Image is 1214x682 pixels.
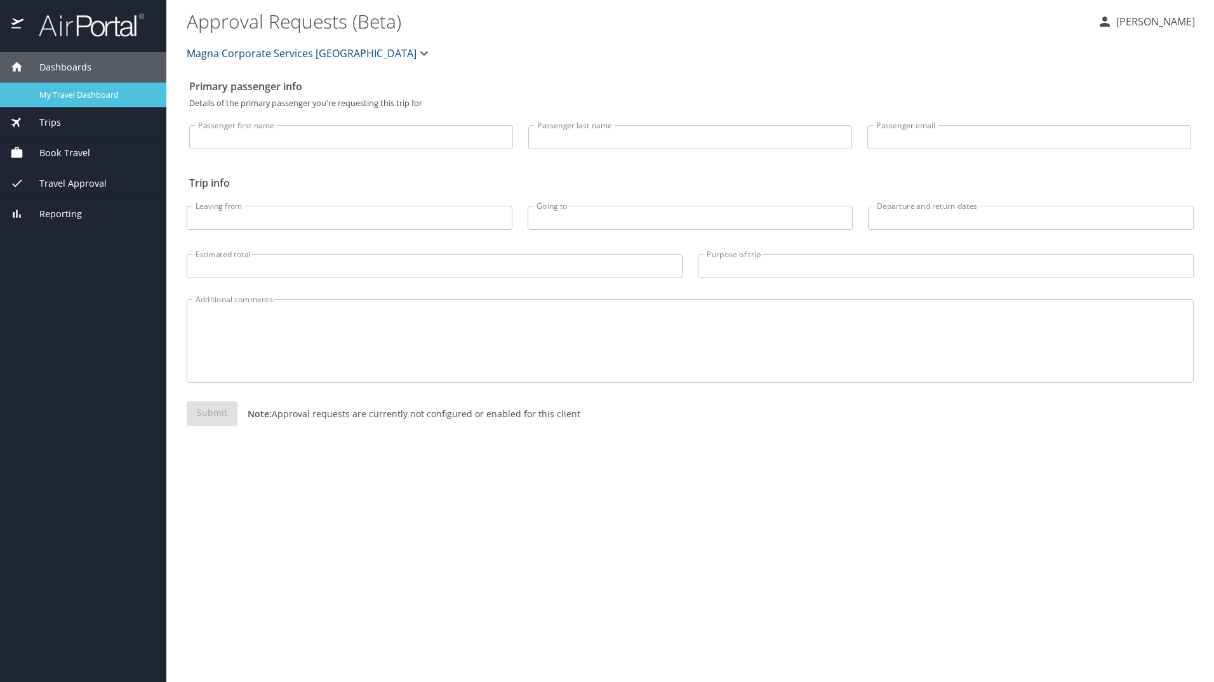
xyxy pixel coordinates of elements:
[23,146,90,160] span: Book Travel
[189,76,1191,97] h2: Primary passenger info
[23,177,107,191] span: Travel Approval
[237,407,580,420] p: Approval requests are currently not configured or enabled for this client
[25,13,144,37] img: airportal-logo.png
[187,1,1087,41] h1: Approval Requests (Beta)
[23,60,91,74] span: Dashboards
[187,44,417,62] span: Magna Corporate Services [GEOGRAPHIC_DATA]
[39,89,151,101] span: My Travel Dashboard
[182,41,437,66] button: Magna Corporate Services [GEOGRAPHIC_DATA]
[248,408,272,420] strong: Note:
[23,116,61,130] span: Trips
[23,207,82,221] span: Reporting
[1092,10,1200,33] button: [PERSON_NAME]
[189,173,1191,193] h2: Trip info
[189,99,1191,107] p: Details of the primary passenger you're requesting this trip for
[1112,14,1195,29] p: [PERSON_NAME]
[11,13,25,37] img: icon-airportal.png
